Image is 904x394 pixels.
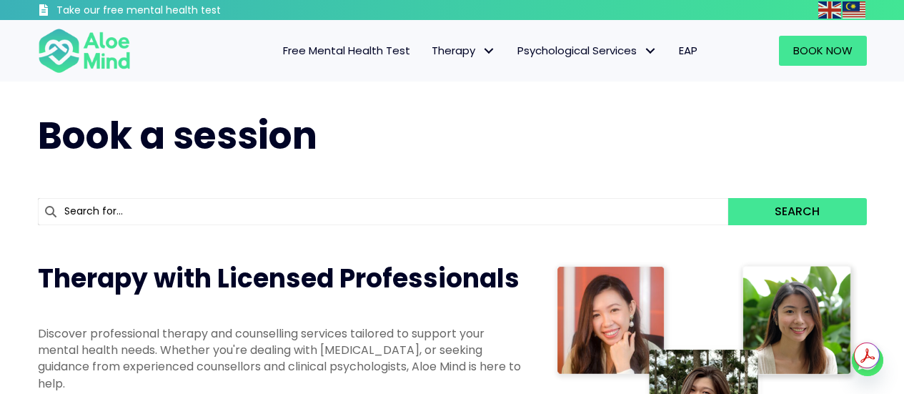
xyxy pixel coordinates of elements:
a: Malay [843,1,867,18]
span: Therapy [432,43,496,58]
span: Book a session [38,109,317,162]
a: TherapyTherapy: submenu [421,36,507,66]
span: Therapy: submenu [479,41,500,61]
a: EAP [668,36,708,66]
input: Search for... [38,198,729,225]
button: Search [728,198,866,225]
span: Therapy with Licensed Professionals [38,260,520,297]
a: Psychological ServicesPsychological Services: submenu [507,36,668,66]
a: Book Now [779,36,867,66]
a: Free Mental Health Test [272,36,421,66]
img: Aloe mind Logo [38,27,131,74]
span: Book Now [793,43,853,58]
span: EAP [679,43,697,58]
p: Discover professional therapy and counselling services tailored to support your mental health nee... [38,325,524,392]
img: en [818,1,841,19]
a: Take our free mental health test [38,4,297,20]
span: Psychological Services [517,43,657,58]
img: ms [843,1,865,19]
a: English [818,1,843,18]
h3: Take our free mental health test [56,4,297,18]
a: Whatsapp [852,345,883,376]
nav: Menu [149,36,708,66]
span: Free Mental Health Test [283,43,410,58]
span: Psychological Services: submenu [640,41,661,61]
